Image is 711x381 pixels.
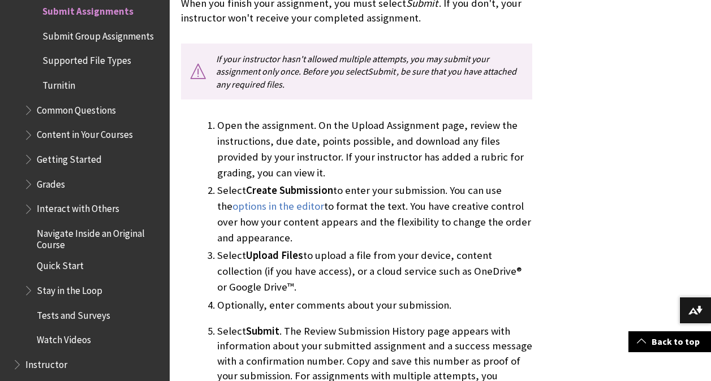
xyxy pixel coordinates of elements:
span: Submit Assignments [42,2,133,17]
span: Tests and Surveys [37,306,110,321]
a: Back to top [628,331,711,352]
span: Turnitin [42,76,75,91]
li: Select to enter your submission. You can use the to format the text. You have creative control ov... [217,183,532,246]
a: options in the editor [232,200,324,213]
span: Submit Group Assignments [42,27,154,42]
p: If your instructor hasn't allowed multiple attempts, you may submit your assignment only once. Be... [181,44,532,99]
span: Grades [37,175,65,190]
span: Getting Started [37,150,102,165]
span: Interact with Others [37,200,119,215]
li: Select to upload a file from your device, content collection (if you have access), or a cloud ser... [217,248,532,295]
span: Common Questions [37,101,116,116]
span: Supported File Types [42,51,131,67]
span: Content in Your Courses [37,125,133,141]
li: Optionally, enter comments about your submission. [217,297,532,313]
span: Instructor [25,355,67,370]
li: Open the assignment. On the Upload Assignment page, review the instructions, due date, points pos... [217,118,532,181]
span: Quick Start [37,256,84,271]
span: Stay in the Loop [37,281,102,296]
span: Upload Files [246,249,303,262]
span: Create Submission [246,184,333,197]
span: Watch Videos [37,330,91,345]
span: Navigate Inside an Original Course [37,224,162,250]
span: Submit [246,324,279,337]
span: Submit [368,66,395,77]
